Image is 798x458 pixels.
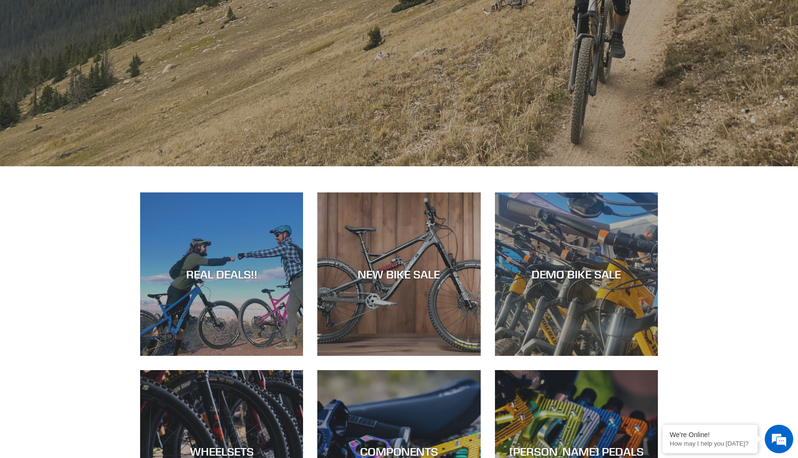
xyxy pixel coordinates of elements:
[140,267,303,281] div: REAL DEALS!!
[495,267,658,281] div: DEMO BIKE SALE
[670,431,750,439] div: We're Online!
[317,192,480,355] a: NEW BIKE SALE
[317,267,480,281] div: NEW BIKE SALE
[140,192,303,355] a: REAL DEALS!!
[670,440,750,447] p: How may I help you today?
[495,192,658,355] a: DEMO BIKE SALE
